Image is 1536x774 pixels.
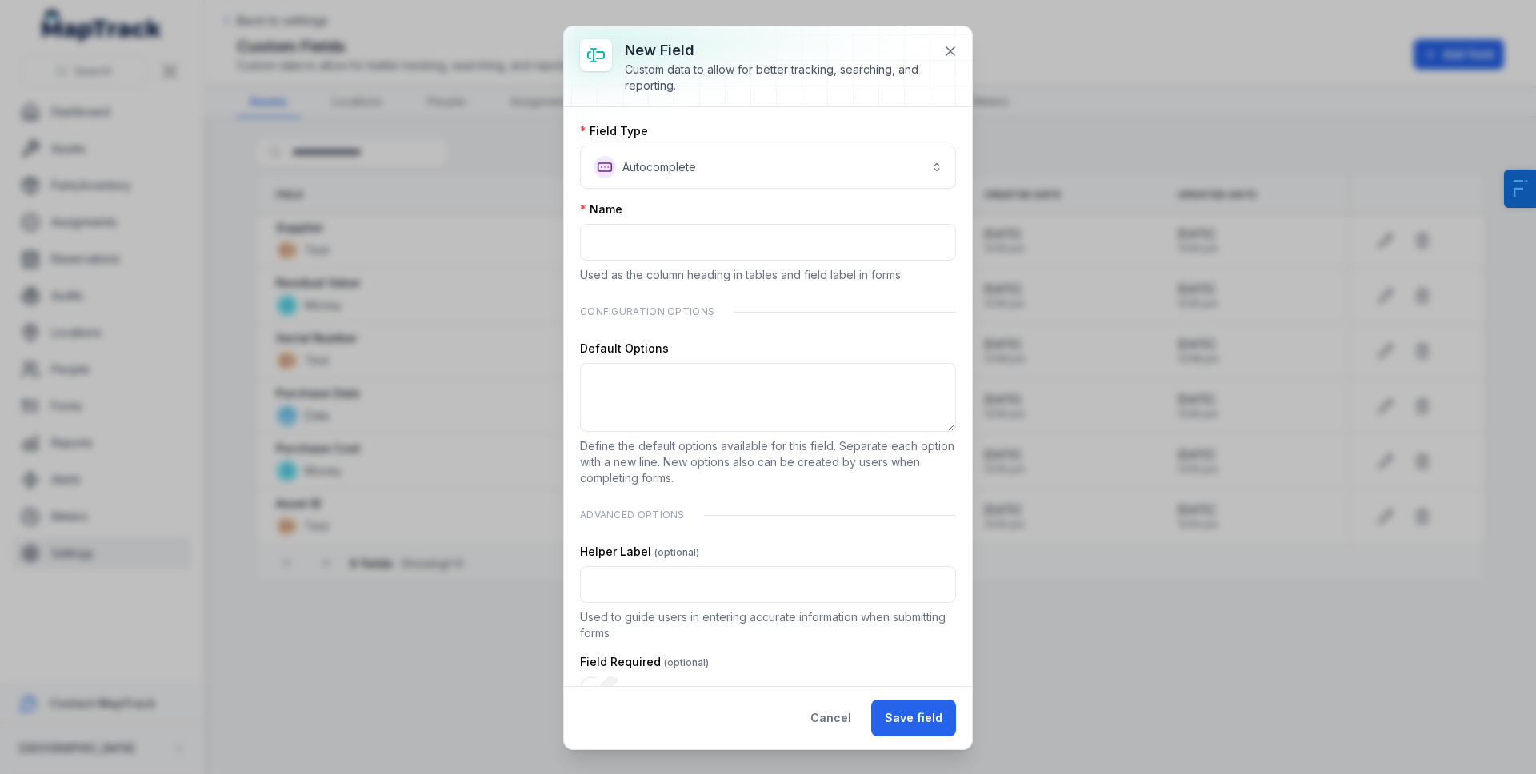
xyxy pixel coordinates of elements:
h3: New field [625,39,930,62]
button: Cancel [797,700,865,736]
label: Name [580,201,622,217]
div: Custom data to allow for better tracking, searching, and reporting. [625,62,930,94]
p: Used as the column heading in tables and field label in forms [580,267,956,283]
p: Define the default options available for this field. Separate each option with a new line. New op... [580,438,956,486]
button: Autocomplete [580,146,956,189]
label: Helper Label [580,544,699,560]
input: :r8:-form-item-label [580,224,956,261]
input: :ra:-form-item-label [580,566,956,603]
div: Advanced Options [580,499,956,531]
button: Save field [871,700,956,736]
label: Field Type [580,123,648,139]
textarea: :r9:-form-item-label [580,363,956,432]
label: Default Options [580,341,669,357]
p: Used to guide users in entering accurate information when submitting forms [580,609,956,641]
div: Configuration Options [580,296,956,328]
input: :rb:-form-item-label [580,676,622,699]
label: Field Required [580,654,709,670]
